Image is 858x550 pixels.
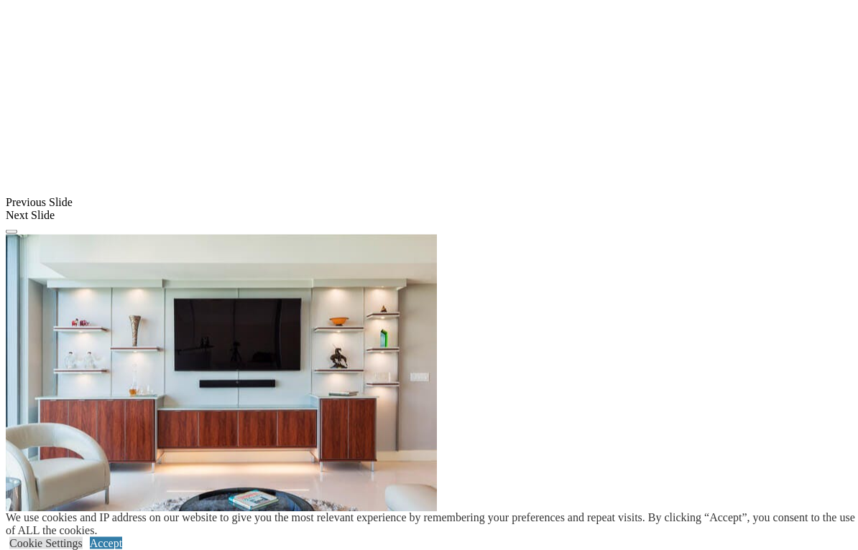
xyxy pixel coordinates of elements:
div: Next Slide [6,209,852,222]
div: Previous Slide [6,196,852,209]
div: We use cookies and IP address on our website to give you the most relevant experience by remember... [6,511,858,537]
a: Cookie Settings [9,537,83,549]
img: Banner for mobile view [6,235,437,522]
button: Click here to pause slide show [6,230,17,234]
a: Accept [90,537,122,549]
